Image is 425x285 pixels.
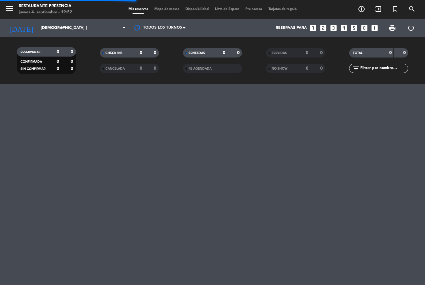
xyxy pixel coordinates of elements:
i: [DATE] [5,21,38,35]
i: exit_to_app [375,5,382,13]
strong: 0 [403,51,407,55]
span: CANCELADA [105,67,125,70]
i: add_circle_outline [358,5,365,13]
span: CONFIRMADA [21,60,42,63]
strong: 0 [140,66,142,71]
span: Pre-acceso [242,7,265,11]
button: menu [5,4,14,15]
span: Mis reservas [125,7,151,11]
i: search [408,5,416,13]
strong: 0 [320,66,324,71]
strong: 0 [57,59,59,64]
input: Filtrar por nombre... [360,65,408,72]
div: jueves 4. septiembre - 19:52 [19,9,72,16]
strong: 0 [57,67,59,71]
i: looks_5 [350,24,358,32]
div: Restaurante Presencia [19,3,72,9]
strong: 0 [140,51,142,55]
i: looks_6 [360,24,368,32]
span: Tarjetas de regalo [265,7,300,11]
strong: 0 [306,51,308,55]
span: Reserva especial [387,4,404,14]
span: Reservas para [276,26,307,30]
span: SERVIDAS [272,52,287,55]
i: power_settings_new [407,24,415,32]
strong: 0 [320,51,324,55]
i: looks_4 [340,24,348,32]
span: TOTAL [353,52,362,55]
strong: 0 [154,66,157,71]
strong: 0 [306,66,308,71]
span: RESERVADAS [21,51,40,54]
span: Mapa de mesas [151,7,182,11]
strong: 0 [71,67,74,71]
span: RESERVAR MESA [353,4,370,14]
i: filter_list [352,65,360,72]
span: print [389,24,396,32]
span: CHECK INS [105,52,123,55]
span: SIN CONFIRMAR [21,67,45,71]
i: looks_two [319,24,327,32]
i: arrow_drop_down [58,24,65,32]
strong: 0 [389,51,392,55]
div: LOG OUT [402,19,420,37]
i: menu [5,4,14,13]
span: BUSCAR [404,4,420,14]
span: Disponibilidad [182,7,212,11]
strong: 0 [71,59,74,64]
i: add_box [371,24,379,32]
i: turned_in_not [391,5,399,13]
i: looks_3 [329,24,338,32]
strong: 0 [57,50,59,54]
span: SENTADAS [189,52,205,55]
strong: 0 [154,51,157,55]
span: WALK IN [370,4,387,14]
strong: 0 [223,51,225,55]
i: looks_one [309,24,317,32]
strong: 0 [237,51,241,55]
span: NO SHOW [272,67,287,70]
span: Lista de Espera [212,7,242,11]
span: RE AGENDADA [189,67,212,70]
strong: 0 [71,50,74,54]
